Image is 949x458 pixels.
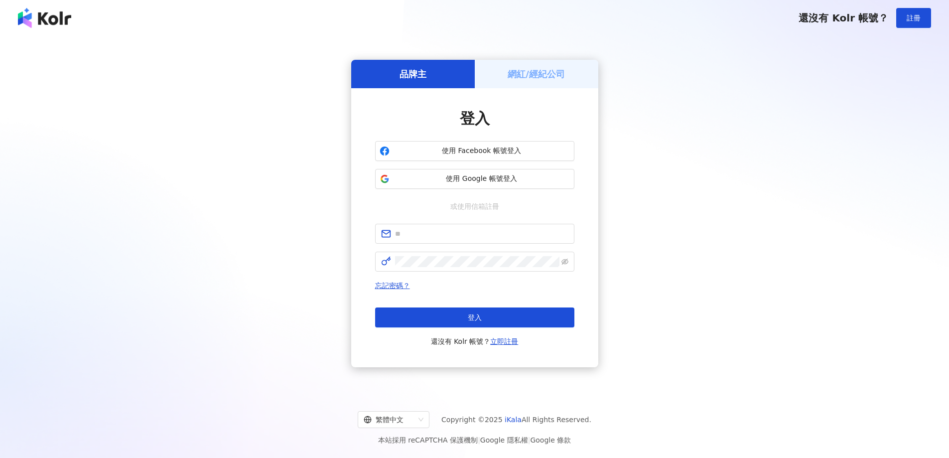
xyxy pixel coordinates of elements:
[431,335,519,347] span: 還沒有 Kolr 帳號？
[375,169,574,189] button: 使用 Google 帳號登入
[394,174,570,184] span: 使用 Google 帳號登入
[478,436,480,444] span: |
[375,282,410,290] a: 忘記密碼？
[907,14,921,22] span: 註冊
[18,8,71,28] img: logo
[394,146,570,156] span: 使用 Facebook 帳號登入
[460,110,490,127] span: 登入
[508,68,565,80] h5: 網紅/經紀公司
[480,436,528,444] a: Google 隱私權
[364,412,414,428] div: 繁體中文
[375,307,574,327] button: 登入
[561,258,568,265] span: eye-invisible
[530,436,571,444] a: Google 條款
[505,416,522,424] a: iKala
[375,141,574,161] button: 使用 Facebook 帳號登入
[443,201,506,212] span: 或使用信箱註冊
[378,434,571,446] span: 本站採用 reCAPTCHA 保護機制
[468,313,482,321] span: 登入
[490,337,518,345] a: 立即註冊
[799,12,888,24] span: 還沒有 Kolr 帳號？
[441,414,591,426] span: Copyright © 2025 All Rights Reserved.
[896,8,931,28] button: 註冊
[528,436,531,444] span: |
[400,68,426,80] h5: 品牌主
